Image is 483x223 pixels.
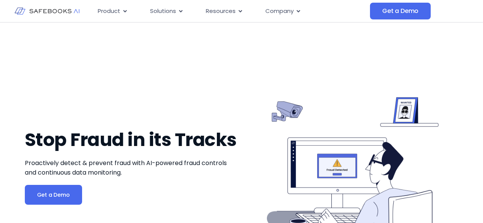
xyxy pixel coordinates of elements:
h1: Stop Fraud in its Tracks [25,129,238,151]
a: Get a Demo [370,3,431,19]
nav: Menu [92,4,370,19]
span: Company [265,7,294,16]
span: Get a Demo [37,191,70,199]
span: Proactively detect & prevent fraud with AI-powered fraud controls and continuous data monitoring. [25,159,227,177]
div: Menu Toggle [92,4,370,19]
span: Product [98,7,120,16]
span: Get a Demo [382,7,418,15]
span: Solutions [150,7,176,16]
span: Resources [206,7,236,16]
a: Get a Demo [25,185,82,205]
